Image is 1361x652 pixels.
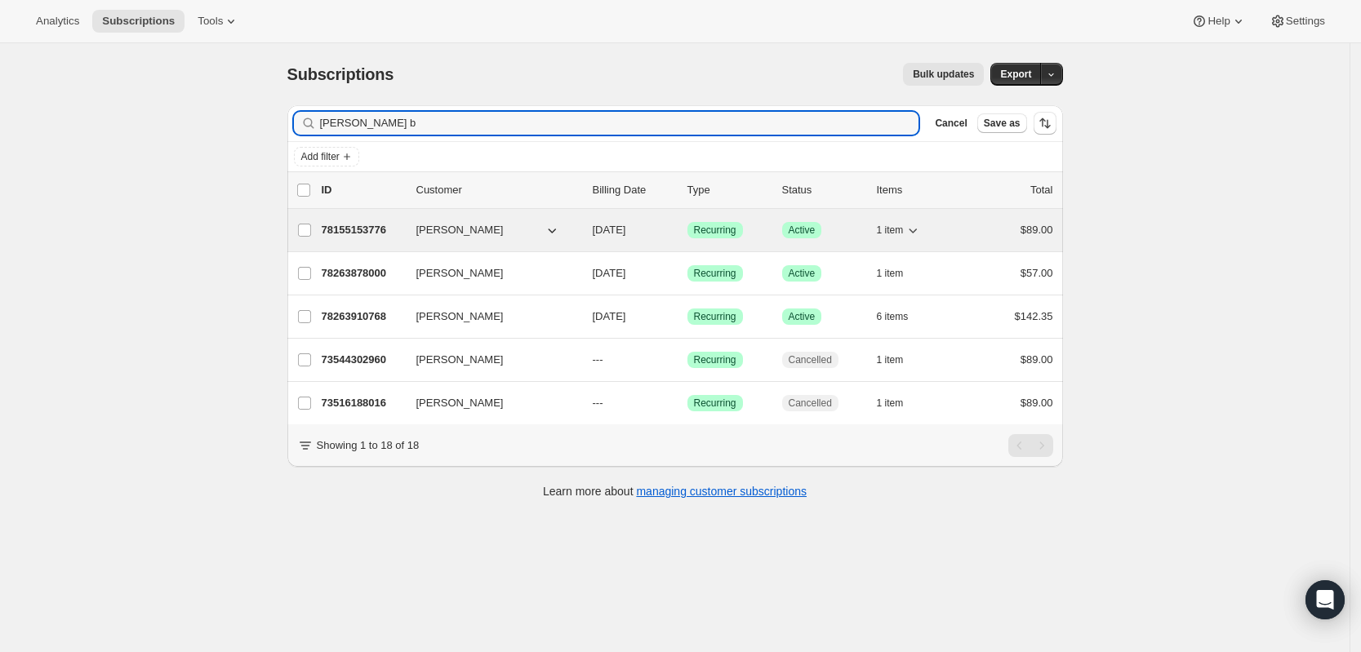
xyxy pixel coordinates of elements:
[593,182,674,198] p: Billing Date
[188,10,249,33] button: Tools
[877,182,958,198] div: Items
[416,308,504,325] span: [PERSON_NAME]
[1000,68,1031,81] span: Export
[782,182,864,198] p: Status
[593,353,603,366] span: ---
[416,222,504,238] span: [PERSON_NAME]
[1181,10,1256,33] button: Help
[198,15,223,28] span: Tools
[636,485,807,498] a: managing customer subscriptions
[1034,112,1056,135] button: Sort the results
[1008,434,1053,457] nav: Pagination
[877,267,904,280] span: 1 item
[694,353,736,366] span: Recurring
[322,262,1053,285] div: 78263878000[PERSON_NAME][DATE]SuccessRecurringSuccessActive1 item$57.00
[26,10,89,33] button: Analytics
[322,352,403,368] p: 73544302960
[1286,15,1325,28] span: Settings
[593,267,626,279] span: [DATE]
[687,182,769,198] div: Type
[322,308,403,325] p: 78263910768
[92,10,185,33] button: Subscriptions
[102,15,175,28] span: Subscriptions
[694,310,736,323] span: Recurring
[1021,353,1053,366] span: $89.00
[1305,580,1345,619] div: Open Intercom Messenger
[322,305,1053,328] div: 78263910768[PERSON_NAME][DATE]SuccessRecurringSuccessActive6 items$142.35
[322,182,403,198] p: ID
[407,347,570,373] button: [PERSON_NAME]
[1021,397,1053,409] span: $89.00
[1260,10,1335,33] button: Settings
[877,310,909,323] span: 6 items
[287,65,394,83] span: Subscriptions
[593,310,626,322] span: [DATE]
[543,483,807,499] p: Learn more about
[1030,182,1052,198] p: Total
[322,182,1053,198] div: IDCustomerBilling DateTypeStatusItemsTotal
[407,217,570,243] button: [PERSON_NAME]
[593,397,603,409] span: ---
[789,353,832,366] span: Cancelled
[789,310,816,323] span: Active
[877,348,922,371] button: 1 item
[322,265,403,282] p: 78263878000
[322,348,1053,371] div: 73544302960[PERSON_NAME]---SuccessRecurringCancelled1 item$89.00
[928,113,973,133] button: Cancel
[320,112,919,135] input: Filter subscribers
[301,150,340,163] span: Add filter
[593,224,626,236] span: [DATE]
[789,267,816,280] span: Active
[407,260,570,286] button: [PERSON_NAME]
[694,397,736,410] span: Recurring
[294,147,359,166] button: Add filter
[877,397,904,410] span: 1 item
[984,117,1021,130] span: Save as
[416,395,504,411] span: [PERSON_NAME]
[789,397,832,410] span: Cancelled
[935,117,967,130] span: Cancel
[322,219,1053,242] div: 78155153776[PERSON_NAME][DATE]SuccessRecurringSuccessActive1 item$89.00
[877,392,922,415] button: 1 item
[789,224,816,237] span: Active
[416,182,580,198] p: Customer
[36,15,79,28] span: Analytics
[322,392,1053,415] div: 73516188016[PERSON_NAME]---SuccessRecurringCancelled1 item$89.00
[322,222,403,238] p: 78155153776
[1208,15,1230,28] span: Help
[903,63,984,86] button: Bulk updates
[322,395,403,411] p: 73516188016
[407,390,570,416] button: [PERSON_NAME]
[990,63,1041,86] button: Export
[877,224,904,237] span: 1 item
[1015,310,1053,322] span: $142.35
[407,304,570,330] button: [PERSON_NAME]
[877,353,904,366] span: 1 item
[977,113,1027,133] button: Save as
[877,262,922,285] button: 1 item
[694,224,736,237] span: Recurring
[416,265,504,282] span: [PERSON_NAME]
[317,437,420,454] p: Showing 1 to 18 of 18
[1021,267,1053,279] span: $57.00
[694,267,736,280] span: Recurring
[416,352,504,368] span: [PERSON_NAME]
[877,305,927,328] button: 6 items
[877,219,922,242] button: 1 item
[913,68,974,81] span: Bulk updates
[1021,224,1053,236] span: $89.00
